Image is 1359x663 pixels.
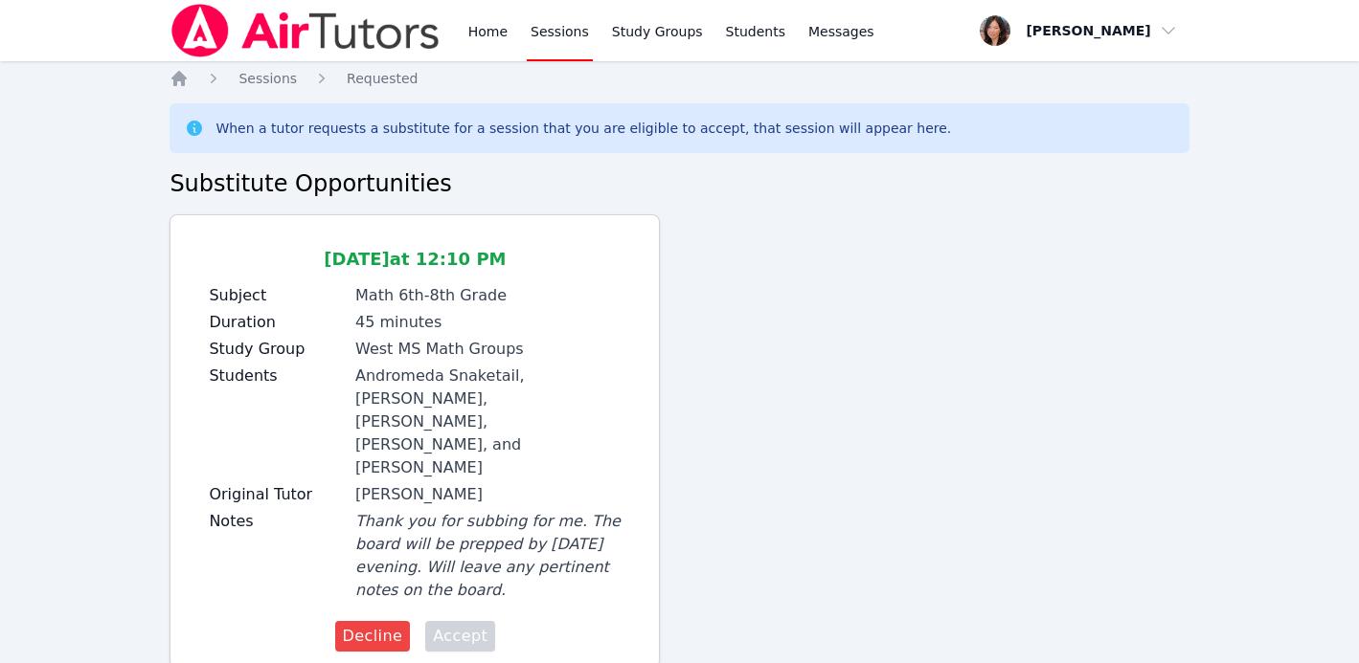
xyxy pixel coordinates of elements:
[343,625,403,648] span: Decline
[425,621,495,652] button: Accept
[238,69,297,88] a: Sessions
[335,621,411,652] button: Decline
[324,249,506,269] span: [DATE] at 12:10 PM
[433,625,487,648] span: Accept
[355,365,621,479] div: Andromeda Snaketail, [PERSON_NAME], [PERSON_NAME], [PERSON_NAME], and [PERSON_NAME]
[209,311,344,334] label: Duration
[209,338,344,361] label: Study Group
[347,69,418,88] a: Requested
[170,69,1189,88] nav: Breadcrumb
[355,311,621,334] div: 45 minutes
[209,510,344,533] label: Notes
[355,338,621,361] div: West MS Math Groups
[347,71,418,86] span: Requested
[215,119,951,138] div: When a tutor requests a substitute for a session that you are eligible to accept, that session wi...
[808,22,874,41] span: Messages
[238,71,297,86] span: Sessions
[209,284,344,307] label: Subject
[355,483,621,506] div: [PERSON_NAME]
[209,365,344,387] label: Students
[355,284,621,307] div: Math 6th-8th Grade
[355,512,621,599] span: Thank you for subbing for me. The board will be prepped by [DATE] evening. Will leave any pertine...
[170,4,441,57] img: Air Tutors
[170,168,1189,199] h2: Substitute Opportunities
[209,483,344,506] label: Original Tutor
